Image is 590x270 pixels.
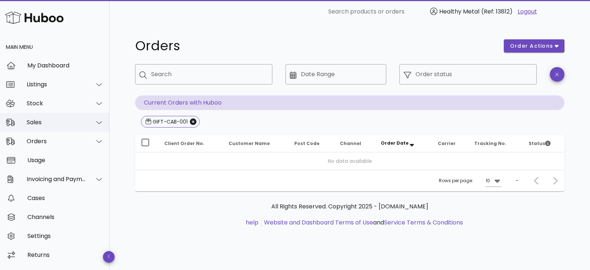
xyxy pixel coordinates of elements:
div: 10Rows per page: [486,175,502,187]
th: Carrier [432,135,468,152]
div: Orders [27,138,86,145]
span: Carrier [438,140,456,146]
button: order actions [504,39,564,52]
span: Client Order No. [164,140,204,146]
span: Status [529,140,551,146]
div: Invoicing and Payments [27,176,86,183]
th: Customer Name [223,135,288,152]
div: – [516,177,518,184]
th: Tracking No. [468,135,523,152]
div: My Dashboard [27,62,104,69]
p: All Rights Reserved. Copyright 2025 - [DOMAIN_NAME] [141,202,559,211]
li: and [261,218,463,227]
h1: Orders [135,39,495,52]
span: Order Date [381,140,409,146]
div: Channels [27,214,104,220]
button: Close [190,118,196,125]
span: Healthy Metal [439,7,479,16]
span: Customer Name [229,140,270,146]
a: help [246,218,258,227]
div: Returns [27,251,104,258]
span: Tracking No. [474,140,506,146]
th: Channel [334,135,375,152]
p: Current Orders with Huboo [135,95,564,110]
a: Service Terms & Conditions [384,218,463,227]
div: Rows per page: [439,170,502,191]
div: Sales [27,119,86,126]
span: order actions [510,42,553,50]
img: Huboo Logo [5,10,64,26]
div: Usage [27,157,104,164]
div: Cases [27,195,104,201]
div: Settings [27,232,104,239]
div: GIFT-CAB-001 [151,118,188,125]
span: Channel [340,140,361,146]
td: No data available [135,152,564,170]
th: Order Date: Sorted descending. Activate to remove sorting. [375,135,432,152]
th: Status [523,135,564,152]
th: Post Code [288,135,334,152]
th: Client Order No. [158,135,223,152]
div: Stock [27,100,86,107]
div: 10 [486,177,490,184]
span: Post Code [294,140,319,146]
a: Logout [518,7,537,16]
span: (Ref: 13812) [481,7,513,16]
div: Listings [27,81,86,88]
a: Website and Dashboard Terms of Use [264,218,373,227]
